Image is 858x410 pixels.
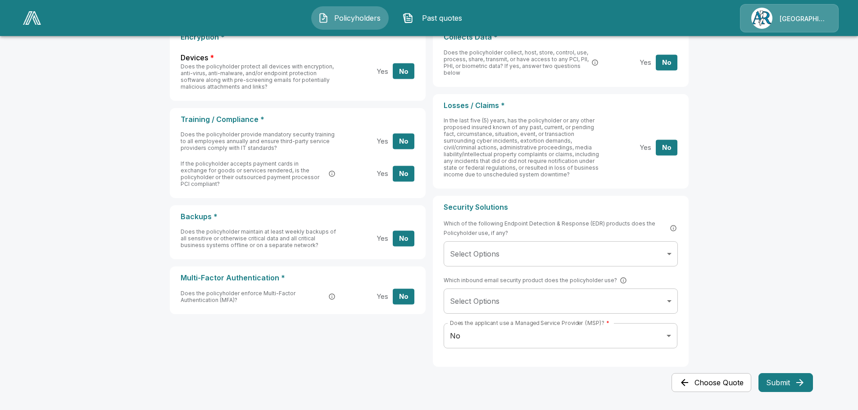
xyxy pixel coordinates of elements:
[450,249,499,258] span: Select Options
[393,166,414,182] button: No
[656,54,677,70] button: No
[181,33,415,41] p: Encryption *
[181,115,415,124] p: Training / Compliance *
[393,133,414,149] button: No
[181,290,326,303] span: Does the policyholder enforce Multi-Factor Authentication (MFA)?
[372,288,393,304] button: Yes
[393,230,414,246] button: No
[669,224,678,233] button: EDR (Endpoint Detection and Response) is a cybersecurity technology that continuously monitors an...
[444,203,678,212] p: Security Solutions
[23,11,41,25] img: AA Logo
[444,288,678,314] div: Without label
[372,230,393,246] button: Yes
[372,133,393,149] button: Yes
[619,276,628,285] button: SEG (Secure Email Gateway) is a security solution that filters and scans incoming emails to prote...
[444,117,599,178] span: In the last five (5) years, has the policyholder or any other proposed insured known of any past,...
[181,53,208,63] span: Devices
[444,219,678,238] span: Which of the following Endpoint Detection & Response (EDR) products does the Policyholder use, if...
[403,13,413,23] img: Past quotes Icon
[590,58,599,67] button: PCI: Payment card information. PII: Personally Identifiable Information (names, SSNs, addresses)....
[332,13,382,23] span: Policyholders
[327,169,336,178] button: PCI DSS (Payment Card Industry Data Security Standard) is a set of security standards designed to...
[672,373,751,392] button: Choose Quote
[181,63,334,90] span: Does the policyholder protect all devices with encryption, anti-virus, anti-malware, and/or endpo...
[318,13,329,23] img: Policyholders Icon
[181,274,415,282] p: Multi-Factor Authentication *
[311,6,389,30] button: Policyholders IconPolicyholders
[393,63,414,79] button: No
[444,33,678,41] p: Collects Data *
[327,292,336,301] button: Multi-Factor Authentication (MFA) is a security process that requires users to provide two or mor...
[444,275,628,285] span: Which inbound email security product does the policyholder use?
[444,323,677,348] div: No
[444,49,589,76] span: Does the policyholder collect, host, store, control, use, process, share, transmit, or have acces...
[635,54,656,70] button: Yes
[758,373,813,392] button: Submit
[372,63,393,79] button: Yes
[393,288,414,304] button: No
[372,166,393,182] button: Yes
[417,13,467,23] span: Past quotes
[656,140,677,155] button: No
[450,297,499,306] span: Select Options
[450,319,609,327] label: Does the applicant use a Managed Service Provider (MSP)?
[181,131,335,151] span: Does the policyholder provide mandatory security training to all employees annually and ensure th...
[181,160,326,187] span: If the policyholder accepts payment cards in exchange for goods or services rendered, is the poli...
[396,6,473,30] button: Past quotes IconPast quotes
[444,101,678,110] p: Losses / Claims *
[444,241,678,266] div: Without label
[635,140,656,155] button: Yes
[181,228,336,248] span: Does the policyholder maintain at least weekly backups of all sensitive or otherwise critical dat...
[181,212,415,221] p: Backups *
